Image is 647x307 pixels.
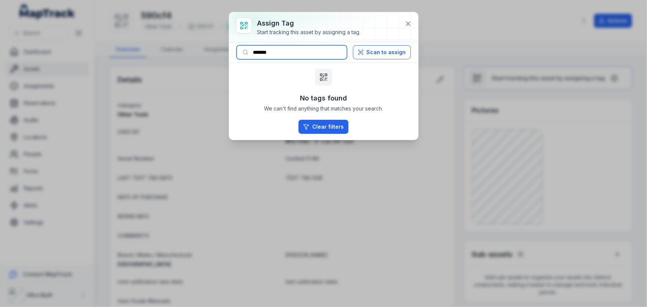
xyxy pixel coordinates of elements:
[300,93,347,103] h3: No tags found
[353,45,411,59] button: Scan to assign
[257,29,361,36] div: Start tracking this asset by assigning a tag.
[257,18,361,29] h3: Assign tag
[264,105,383,112] span: We can't find anything that matches your search.
[298,120,349,134] button: Clear filters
